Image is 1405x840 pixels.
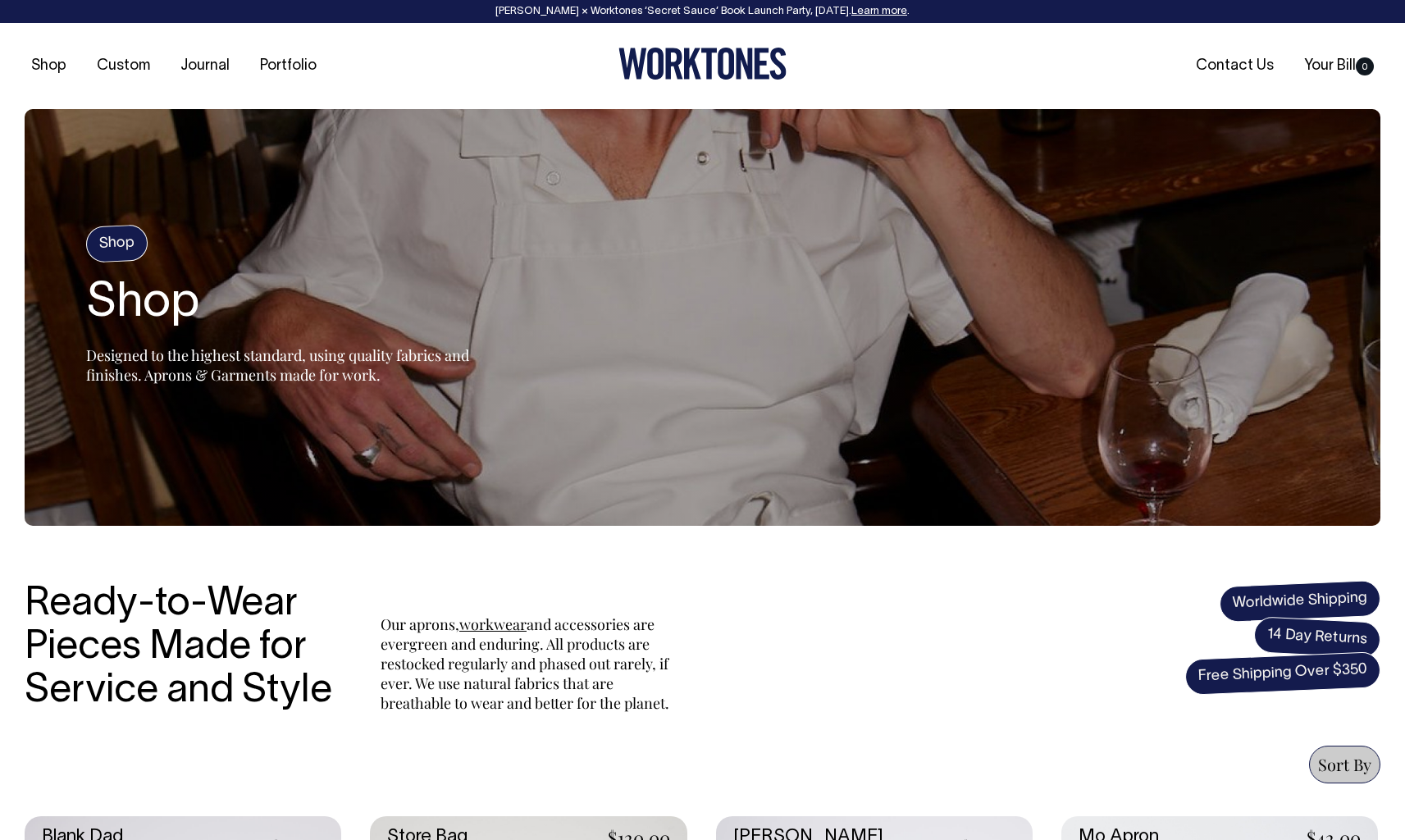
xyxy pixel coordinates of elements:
a: Shop [25,52,73,80]
span: 0 [1356,57,1374,75]
a: Journal [174,52,236,80]
span: Designed to the highest standard, using quality fabrics and finishes. Aprons & Garments made for ... [86,345,469,385]
a: workwear [459,614,527,634]
div: [PERSON_NAME] × Worktones ‘Secret Sauce’ Book Launch Party, [DATE]. . [16,6,1389,17]
span: Sort By [1318,753,1371,775]
h3: Ready-to-Wear Pieces Made for Service and Style [25,583,344,713]
a: Custom [90,52,157,80]
a: Your Bill0 [1298,52,1380,80]
h2: Shop [86,278,496,331]
a: Contact Us [1189,52,1280,80]
a: Learn more [851,7,907,16]
a: Portfolio [253,52,323,80]
span: 14 Day Returns [1253,616,1381,659]
p: Our aprons, and accessories are evergreen and enduring. All products are restocked regularly and ... [381,614,676,713]
h4: Shop [85,225,148,263]
span: Worldwide Shipping [1219,580,1381,623]
span: Free Shipping Over $350 [1184,651,1381,696]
